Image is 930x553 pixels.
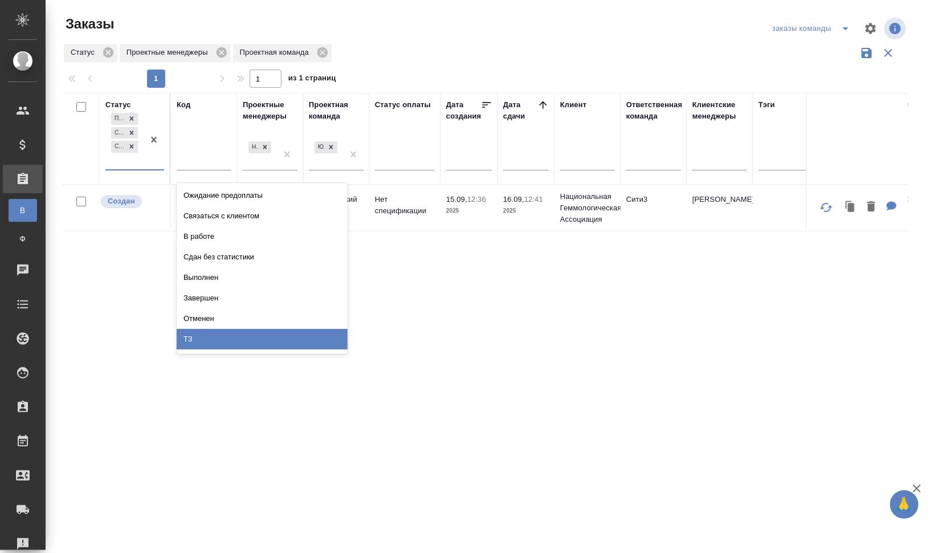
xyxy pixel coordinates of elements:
p: Создан [108,196,135,207]
div: ТЗ [177,329,348,349]
p: 15.09, [446,195,467,204]
span: Заказы [63,15,114,33]
button: 🙏 [890,490,919,519]
div: Тэги [758,99,775,111]
p: 2025 [503,205,549,217]
a: В [9,199,37,222]
div: Выставляется автоматически при создании заказа [100,194,164,209]
div: Проектные менеджеры [120,44,231,62]
div: Выполнен [177,267,348,288]
div: Статус [64,44,117,62]
td: Нет спецификации [369,188,440,228]
div: Клиентские менеджеры [692,99,747,122]
td: Сити3 [621,188,687,228]
div: Проектная команда [233,44,332,62]
button: Обновить [813,194,840,221]
span: Посмотреть информацию [884,18,908,39]
div: Статус оплаты [375,99,431,111]
div: Создан [111,127,125,139]
div: Статус [105,99,131,111]
span: В [14,205,31,216]
p: Проектные менеджеры [127,47,212,58]
button: Сохранить фильтры [856,42,878,64]
p: Национальная Геммологическая Ассоциация [560,191,615,225]
div: В работе [177,226,348,247]
div: Завершен [177,288,348,308]
div: Подтвержден, Создан, Согласование КП [110,140,139,154]
div: Сдан без статистики [177,247,348,267]
button: Удалить [862,196,881,219]
button: Для КМ: от КВ Оргкомитет Национальной Геммологической Ассоциации. Мы организуем Международную нау... [881,196,903,219]
div: Без обратной связи [177,349,348,370]
button: Сбросить фильтры [878,42,899,64]
span: из 1 страниц [288,71,336,88]
div: Отменен [177,308,348,329]
div: Дата создания [446,99,481,122]
p: 16.09, [503,195,524,204]
span: 🙏 [895,493,914,517]
td: [PERSON_NAME] [687,188,753,228]
div: Не указано [247,140,272,154]
p: 12:41 [524,195,543,204]
div: Проектная команда [309,99,364,122]
div: Юридический [315,141,325,153]
div: Проектные менеджеры [243,99,297,122]
div: Дата сдачи [503,99,537,122]
p: 2025 [446,205,492,217]
p: Статус [71,47,99,58]
p: 12:36 [467,195,486,204]
div: Подтвержден, Создан, Согласование КП [110,112,139,126]
div: Код [177,99,190,111]
div: Не указано [248,141,259,153]
div: split button [769,19,857,38]
div: Подтвержден [111,113,125,125]
div: Клиент [560,99,586,111]
div: Связаться с клиентом [177,206,348,226]
button: Клонировать [840,196,862,219]
div: Юридический [313,140,338,154]
a: Ф [9,227,37,250]
span: Ф [14,233,31,245]
div: Ответственная команда [626,99,683,122]
p: Проектная команда [240,47,313,58]
div: Подтвержден, Создан, Согласование КП [110,126,139,140]
span: Настроить таблицу [857,15,884,42]
div: Согласование КП [111,141,125,153]
div: Ожидание предоплаты [177,185,348,206]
